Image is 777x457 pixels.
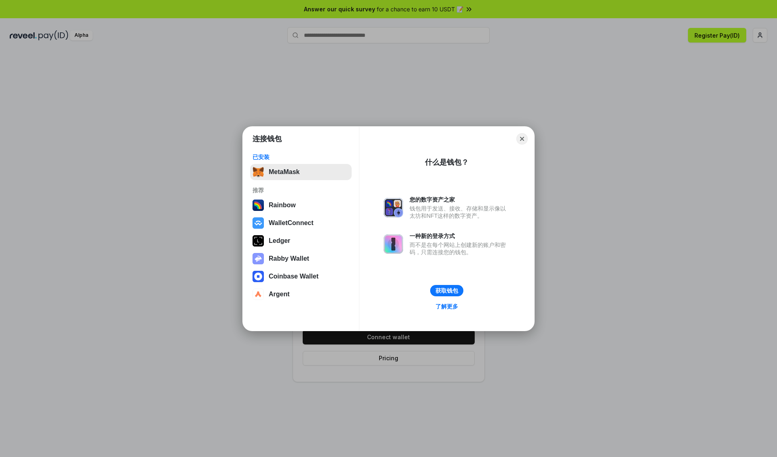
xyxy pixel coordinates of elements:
[250,197,352,213] button: Rainbow
[269,219,314,227] div: WalletConnect
[253,235,264,247] img: svg+xml,%3Csvg%20xmlns%3D%22http%3A%2F%2Fwww.w3.org%2F2000%2Fsvg%22%20width%3D%2228%22%20height%3...
[435,303,458,310] div: 了解更多
[430,285,463,296] button: 获取钱包
[410,241,510,256] div: 而不是在每个网站上创建新的账户和密码，只需连接您的钱包。
[253,134,282,144] h1: 连接钱包
[250,164,352,180] button: MetaMask
[253,217,264,229] img: svg+xml,%3Csvg%20width%3D%2228%22%20height%3D%2228%22%20viewBox%3D%220%200%2028%2028%22%20fill%3D...
[253,166,264,178] img: svg+xml,%3Csvg%20fill%3D%22none%22%20height%3D%2233%22%20viewBox%3D%220%200%2035%2033%22%20width%...
[253,153,349,161] div: 已安装
[253,187,349,194] div: 推荐
[253,289,264,300] img: svg+xml,%3Csvg%20width%3D%2228%22%20height%3D%2228%22%20viewBox%3D%220%200%2028%2028%22%20fill%3D...
[384,234,403,254] img: svg+xml,%3Csvg%20xmlns%3D%22http%3A%2F%2Fwww.w3.org%2F2000%2Fsvg%22%20fill%3D%22none%22%20viewBox...
[410,232,510,240] div: 一种新的登录方式
[269,273,318,280] div: Coinbase Wallet
[269,168,299,176] div: MetaMask
[425,157,469,167] div: 什么是钱包？
[269,291,290,298] div: Argent
[269,237,290,244] div: Ledger
[384,198,403,217] img: svg+xml,%3Csvg%20xmlns%3D%22http%3A%2F%2Fwww.w3.org%2F2000%2Fsvg%22%20fill%3D%22none%22%20viewBox...
[250,233,352,249] button: Ledger
[250,268,352,285] button: Coinbase Wallet
[431,301,463,312] a: 了解更多
[253,200,264,211] img: svg+xml,%3Csvg%20width%3D%22120%22%20height%3D%22120%22%20viewBox%3D%220%200%20120%20120%22%20fil...
[253,253,264,264] img: svg+xml,%3Csvg%20xmlns%3D%22http%3A%2F%2Fwww.w3.org%2F2000%2Fsvg%22%20fill%3D%22none%22%20viewBox...
[253,271,264,282] img: svg+xml,%3Csvg%20width%3D%2228%22%20height%3D%2228%22%20viewBox%3D%220%200%2028%2028%22%20fill%3D...
[435,287,458,294] div: 获取钱包
[269,255,309,262] div: Rabby Wallet
[269,202,296,209] div: Rainbow
[250,215,352,231] button: WalletConnect
[410,196,510,203] div: 您的数字资产之家
[410,205,510,219] div: 钱包用于发送、接收、存储和显示像以太坊和NFT这样的数字资产。
[250,251,352,267] button: Rabby Wallet
[516,133,528,145] button: Close
[250,286,352,302] button: Argent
